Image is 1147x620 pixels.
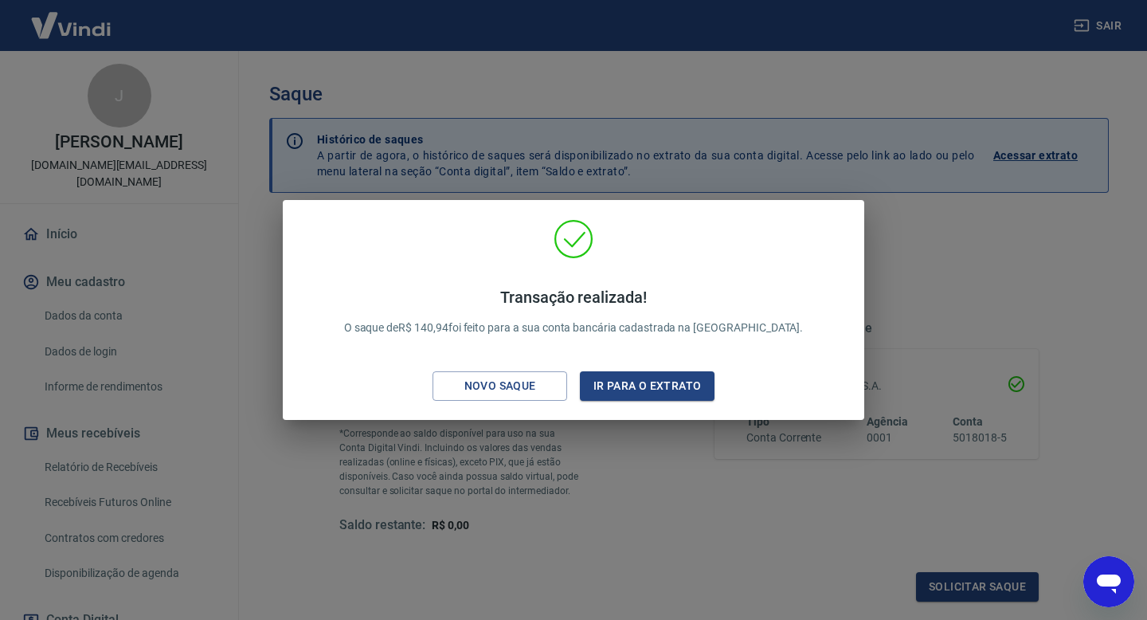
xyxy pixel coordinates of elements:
button: Novo saque [433,371,567,401]
p: O saque de R$ 140,94 foi feito para a sua conta bancária cadastrada na [GEOGRAPHIC_DATA]. [344,288,804,336]
div: Novo saque [445,376,555,396]
iframe: Botão para abrir a janela de mensagens [1083,556,1134,607]
h4: Transação realizada! [344,288,804,307]
button: Ir para o extrato [580,371,714,401]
